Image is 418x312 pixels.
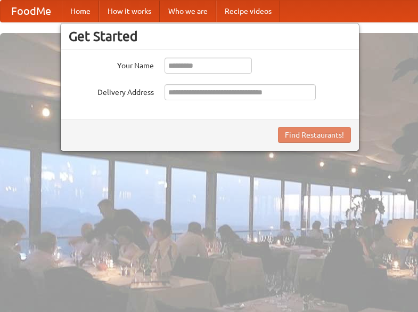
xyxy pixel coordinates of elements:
[62,1,99,22] a: Home
[216,1,280,22] a: Recipe videos
[69,84,154,98] label: Delivery Address
[278,127,351,143] button: Find Restaurants!
[1,1,62,22] a: FoodMe
[69,58,154,71] label: Your Name
[69,28,351,44] h3: Get Started
[160,1,216,22] a: Who we are
[99,1,160,22] a: How it works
